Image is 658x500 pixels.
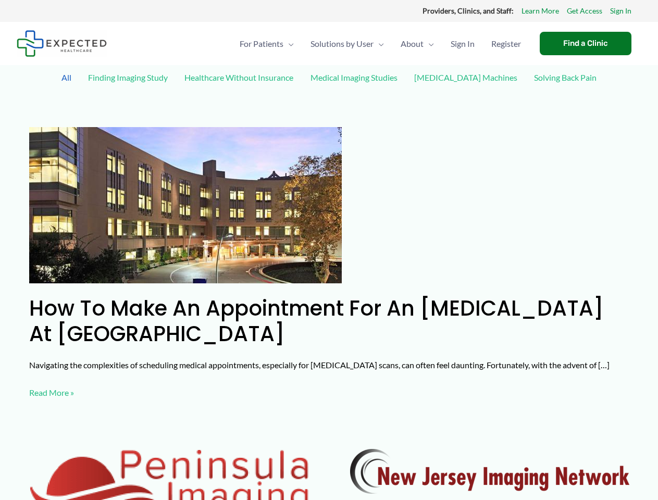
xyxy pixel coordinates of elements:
span: For Patients [240,26,283,62]
span: Solutions by User [311,26,374,62]
span: About [401,26,424,62]
span: Menu Toggle [424,26,434,62]
div: Post Filters [17,65,642,115]
img: Expected Healthcare Logo - side, dark font, small [17,30,107,57]
strong: Providers, Clinics, and Staff: [423,6,514,15]
a: Solutions by UserMenu Toggle [302,26,392,62]
a: Read: Schedule Your Imaging Appointment with Peninsula Imaging Through Expected Healthcare [29,480,308,490]
a: How to Make an Appointment for an [MEDICAL_DATA] at [GEOGRAPHIC_DATA] [29,294,604,348]
a: Finding Imaging Study [83,68,173,86]
span: Menu Toggle [283,26,294,62]
a: Learn More [522,4,559,18]
p: Navigating the complexities of scheduling medical appointments, especially for [MEDICAL_DATA] sca... [29,357,629,373]
span: Register [491,26,521,62]
a: All [56,68,77,86]
nav: Primary Site Navigation [231,26,529,62]
a: Find a Clinic [540,32,631,55]
a: Read: New Jersey Imaging Network [350,465,629,475]
span: Menu Toggle [374,26,384,62]
a: Read: How to Make an Appointment for an MRI at Camino Real [29,199,342,209]
img: New Jersey Imaging Network Logo by RadNet [350,449,629,494]
a: Sign In [442,26,483,62]
a: Register [483,26,529,62]
a: For PatientsMenu Toggle [231,26,302,62]
a: Healthcare Without Insurance [179,68,299,86]
a: Solving Back Pain [529,68,602,86]
span: Sign In [451,26,475,62]
a: AboutMenu Toggle [392,26,442,62]
a: [MEDICAL_DATA] Machines [409,68,523,86]
a: Get Access [567,4,602,18]
img: How to Make an Appointment for an MRI at Camino Real [29,127,342,283]
a: Sign In [610,4,631,18]
a: Medical Imaging Studies [305,68,403,86]
a: Read More » [29,385,74,401]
